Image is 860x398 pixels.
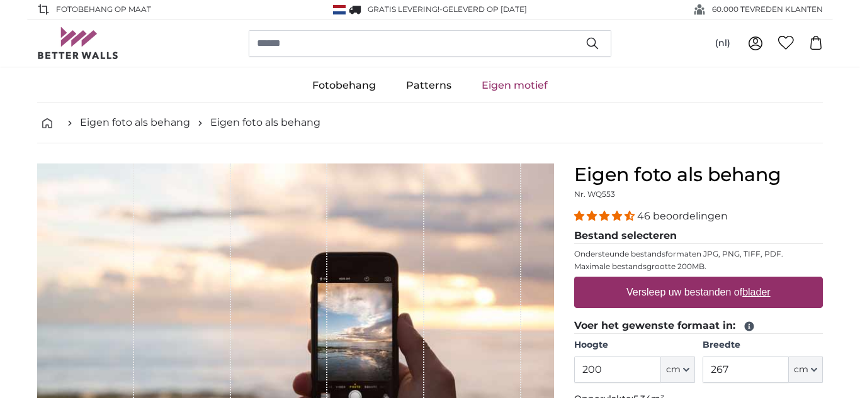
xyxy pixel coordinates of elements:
[742,287,770,297] u: blader
[333,5,346,14] img: Nederland
[391,69,467,102] a: Patterns
[368,4,439,14] span: GRATIS levering!
[574,318,823,334] legend: Voer het gewenste formaat in:
[297,69,391,102] a: Fotobehang
[666,363,681,376] span: cm
[37,102,823,143] nav: breadcrumbs
[56,4,151,15] span: FOTOBEHANG OP MAAT
[574,339,694,351] label: Hoogte
[574,262,823,272] p: Maximale bestandsgrootte 200MB.
[439,4,527,14] span: -
[467,69,563,102] a: Eigen motief
[661,357,695,383] button: cm
[574,163,823,186] h1: Eigen foto als behang
[443,4,527,14] span: Geleverd op [DATE]
[712,4,823,15] span: 60.000 TEVREDEN KLANTEN
[794,363,808,376] span: cm
[574,249,823,259] p: Ondersteunde bestandsformaten JPG, PNG, TIFF, PDF.
[637,210,728,222] span: 46 beoordelingen
[621,280,776,305] label: Versleep uw bestanden of
[80,115,190,130] a: Eigen foto als behang
[574,210,637,222] span: 4.37 stars
[789,357,823,383] button: cm
[574,228,823,244] legend: Bestand selecteren
[37,27,119,59] img: Betterwalls
[210,115,320,130] a: Eigen foto als behang
[703,339,823,351] label: Breedte
[574,189,615,199] span: Nr. WQ553
[705,32,740,55] button: (nl)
